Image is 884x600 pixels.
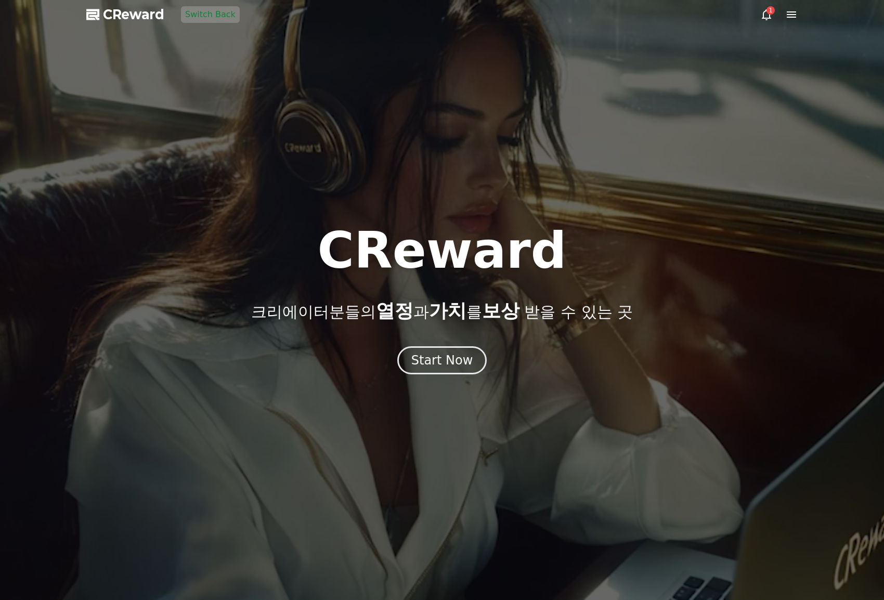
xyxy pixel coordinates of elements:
div: Start Now [411,352,473,369]
button: Start Now [397,346,487,374]
div: 1 [766,6,775,15]
button: Switch Back [181,6,240,23]
span: 열정 [376,300,413,321]
p: 크리에이터분들의 과 를 받을 수 있는 곳 [251,301,633,321]
span: 보상 [482,300,519,321]
a: Start Now [397,357,487,367]
h1: CReward [317,226,566,276]
a: CReward [86,6,164,23]
span: 가치 [429,300,466,321]
a: 1 [760,8,773,21]
span: CReward [103,6,164,23]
